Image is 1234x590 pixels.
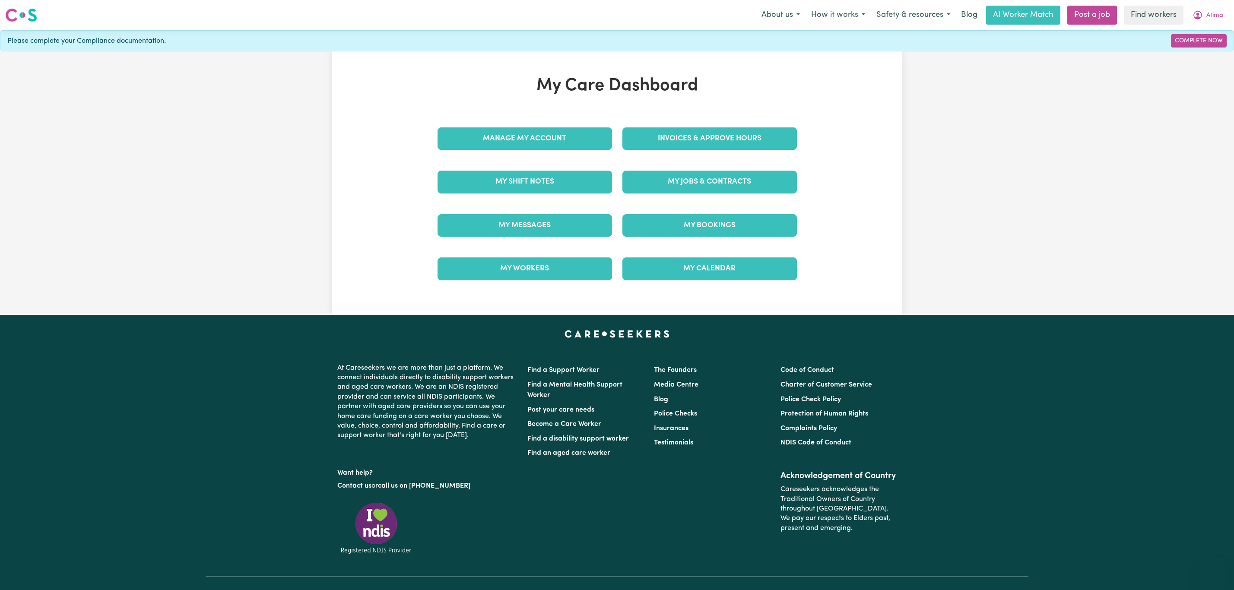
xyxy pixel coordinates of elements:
a: My Messages [438,214,612,237]
h2: Acknowledgement of Country [780,471,897,481]
a: Media Centre [654,381,698,388]
p: Want help? [337,465,517,478]
a: Invoices & Approve Hours [622,127,797,150]
a: Blog [654,396,668,403]
a: Insurances [654,425,688,432]
a: My Shift Notes [438,171,612,193]
a: call us on [PHONE_NUMBER] [378,482,470,489]
a: Find a Mental Health Support Worker [527,381,622,399]
a: Police Checks [654,410,697,417]
a: Complaints Policy [780,425,837,432]
a: Post your care needs [527,406,594,413]
a: My Bookings [622,214,797,237]
a: Post a job [1067,6,1117,25]
button: How it works [806,6,871,24]
a: Careseekers logo [5,5,37,25]
a: Charter of Customer Service [780,381,872,388]
a: Find workers [1124,6,1183,25]
a: My Jobs & Contracts [622,171,797,193]
a: Testimonials [654,439,693,446]
button: Safety & resources [871,6,956,24]
a: Police Check Policy [780,396,841,403]
a: The Founders [654,367,697,374]
a: My Workers [438,257,612,280]
a: Blog [956,6,983,25]
a: Find a disability support worker [527,435,629,442]
img: Careseekers logo [5,7,37,23]
a: Manage My Account [438,127,612,150]
a: Become a Care Worker [527,421,601,428]
span: Please complete your Compliance documentation. [7,36,166,46]
a: Complete Now [1171,34,1227,48]
a: Find a Support Worker [527,367,600,374]
a: NDIS Code of Conduct [780,439,851,446]
h1: My Care Dashboard [432,76,802,96]
a: Careseekers home page [565,330,669,337]
a: AI Worker Match [986,6,1060,25]
p: At Careseekers we are more than just a platform. We connect individuals directly to disability su... [337,360,517,444]
p: or [337,478,517,494]
p: Careseekers acknowledges the Traditional Owners of Country throughout [GEOGRAPHIC_DATA]. We pay o... [780,481,897,536]
button: My Account [1187,6,1229,24]
a: Protection of Human Rights [780,410,868,417]
a: Find an aged care worker [527,450,610,457]
a: My Calendar [622,257,797,280]
iframe: Button to launch messaging window, conversation in progress [1199,555,1227,583]
a: Contact us [337,482,371,489]
button: About us [756,6,806,24]
span: Atima [1206,11,1223,20]
a: Code of Conduct [780,367,834,374]
img: Registered NDIS provider [337,501,415,555]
